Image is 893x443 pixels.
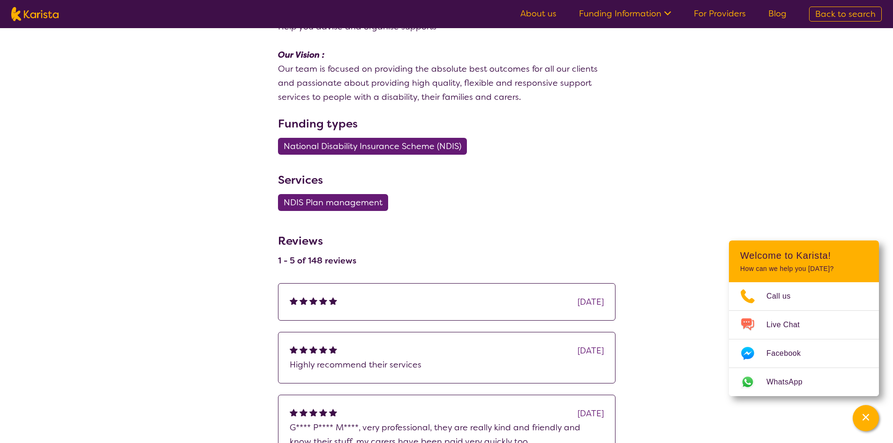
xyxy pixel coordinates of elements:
[284,138,461,155] span: National Disability Insurance Scheme (NDIS)
[290,297,298,305] img: fullstar
[319,408,327,416] img: fullstar
[278,172,615,188] h3: Services
[329,345,337,353] img: fullstar
[520,8,556,19] a: About us
[278,115,615,132] h3: Funding types
[278,197,394,208] a: NDIS Plan management
[278,141,473,152] a: National Disability Insurance Scheme (NDIS)
[766,375,814,389] span: WhatsApp
[809,7,882,22] a: Back to search
[740,250,868,261] h2: Welcome to Karista!
[309,345,317,353] img: fullstar
[309,408,317,416] img: fullstar
[290,358,604,372] p: Highly recommend their services
[319,297,327,305] img: fullstar
[578,406,604,420] div: [DATE]
[729,240,879,396] div: Channel Menu
[853,405,879,431] button: Channel Menu
[740,265,868,273] p: How can we help you [DATE]?
[766,289,802,303] span: Call us
[278,62,615,104] p: Our team is focused on providing the absolute best outcomes for all our clients and passionate ab...
[300,345,308,353] img: fullstar
[766,318,811,332] span: Live Chat
[300,297,308,305] img: fullstar
[729,282,879,396] ul: Choose channel
[694,8,746,19] a: For Providers
[309,297,317,305] img: fullstar
[290,345,298,353] img: fullstar
[768,8,787,19] a: Blog
[579,8,671,19] a: Funding Information
[319,345,327,353] img: fullstar
[329,297,337,305] img: fullstar
[278,49,324,60] em: Our Vision :
[284,194,383,211] span: NDIS Plan management
[278,228,356,249] h3: Reviews
[290,408,298,416] img: fullstar
[300,408,308,416] img: fullstar
[329,408,337,416] img: fullstar
[11,7,59,21] img: Karista logo
[578,344,604,358] div: [DATE]
[815,8,876,20] span: Back to search
[766,346,812,360] span: Facebook
[729,368,879,396] a: Web link opens in a new tab.
[278,255,356,266] h4: 1 - 5 of 148 reviews
[578,295,604,309] div: [DATE]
